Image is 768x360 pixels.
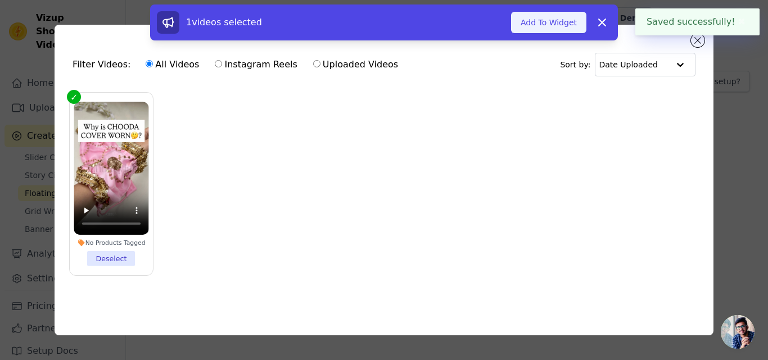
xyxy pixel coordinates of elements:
[721,315,755,349] div: Open chat
[735,15,748,29] button: Close
[313,57,399,72] label: Uploaded Videos
[74,239,148,247] div: No Products Tagged
[511,12,586,33] button: Add To Widget
[73,52,404,78] div: Filter Videos:
[560,53,695,76] div: Sort by:
[145,57,200,72] label: All Videos
[635,8,760,35] div: Saved successfully!
[186,17,262,28] span: 1 videos selected
[214,57,297,72] label: Instagram Reels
